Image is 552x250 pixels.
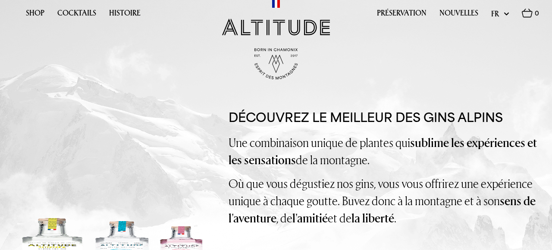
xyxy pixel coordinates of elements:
[292,210,328,226] strong: l'amitié
[229,175,539,227] p: Où que vous dégustiez nos gins, vous vous offrirez une expérience unique à chaque goutte. Buvez d...
[229,134,537,168] strong: sublime les expériences et les sensations
[109,9,141,22] a: Histoire
[254,48,298,80] img: Born in Chamonix - Est. 2017 - Espirit des Montagnes
[229,134,537,168] span: Une combinaison unique de plantes qui de la montagne.
[522,9,533,18] img: Basket
[26,9,44,22] a: Shop
[351,210,394,226] strong: la liberté
[222,19,330,35] img: Altitude Gin
[229,193,536,226] strong: sens de l'aventure
[229,110,539,125] h1: DÉCOUVREZ LE MEILLEUR DES GINS ALPINS
[439,9,478,22] a: Nouvelles
[522,9,539,22] a: 0
[57,9,96,22] a: Cocktails
[377,9,427,22] a: Préservation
